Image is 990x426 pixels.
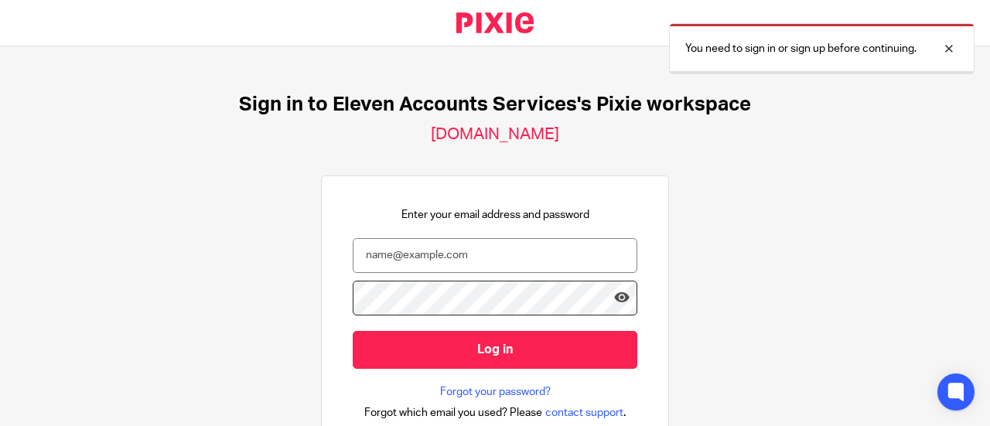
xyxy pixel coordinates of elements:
[545,405,623,421] span: contact support
[364,404,626,421] div: .
[353,238,637,273] input: name@example.com
[364,405,542,421] span: Forgot which email you used? Please
[431,124,559,145] h2: [DOMAIN_NAME]
[239,93,751,117] h1: Sign in to Eleven Accounts Services's Pixie workspace
[353,331,637,369] input: Log in
[440,384,551,400] a: Forgot your password?
[401,207,589,223] p: Enter your email address and password
[685,41,917,56] p: You need to sign in or sign up before continuing.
